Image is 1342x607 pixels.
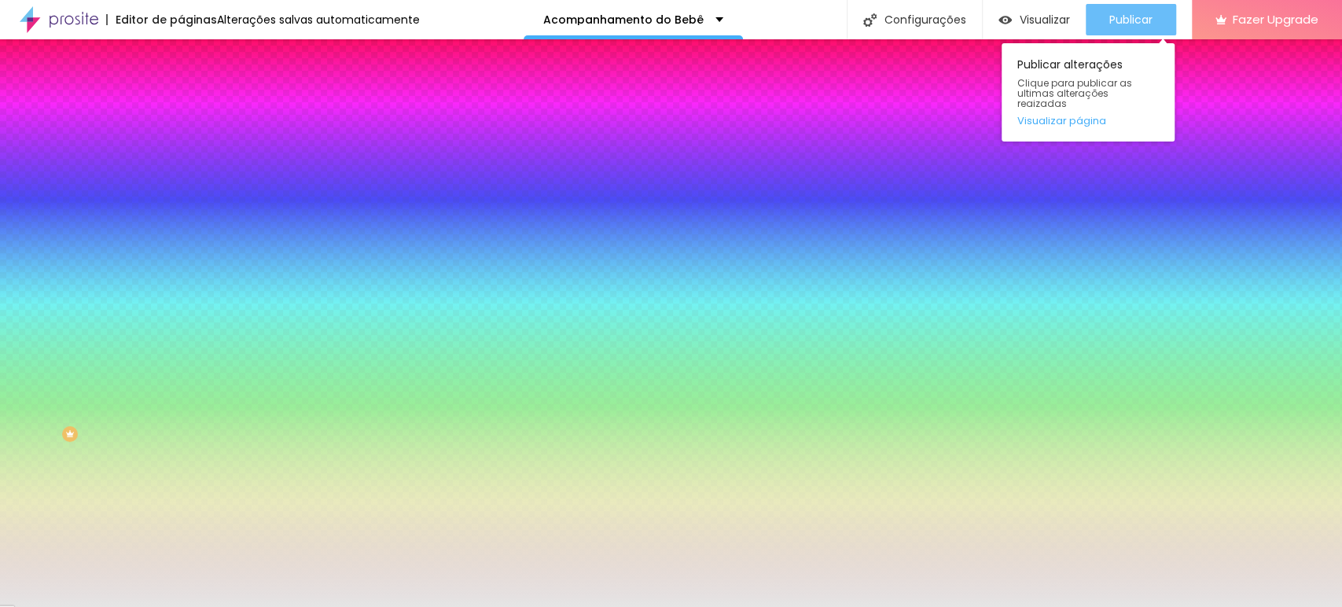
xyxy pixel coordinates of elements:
span: Publicar [1109,13,1153,26]
img: view-1.svg [998,13,1012,27]
div: Publicar alterações [1002,43,1175,142]
div: Alterações salvas automaticamente [217,14,420,25]
span: Fazer Upgrade [1233,13,1318,26]
img: Icone [863,13,877,27]
p: Acompanhamento do Bebê [543,14,704,25]
div: Editor de páginas [106,14,217,25]
span: Visualizar [1020,13,1070,26]
button: Visualizar [983,4,1086,35]
span: Clique para publicar as ultimas alterações reaizadas [1017,78,1159,109]
a: Visualizar página [1017,116,1159,126]
button: Publicar [1086,4,1176,35]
